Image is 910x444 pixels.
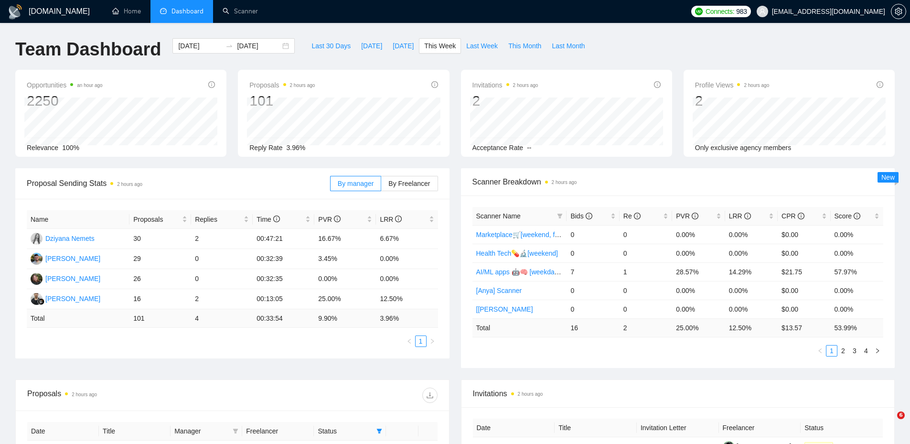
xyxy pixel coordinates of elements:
[314,309,376,328] td: 9.90 %
[891,4,906,19] button: setting
[503,38,546,54] button: This Month
[27,422,99,441] th: Date
[117,182,142,187] time: 2 hours ago
[672,244,725,262] td: 0.00%
[835,212,860,220] span: Score
[404,336,415,347] li: Previous Page
[15,38,161,61] h1: Team Dashboard
[314,249,376,269] td: 3.45%
[257,216,279,223] span: Time
[318,426,372,436] span: Status
[831,262,883,281] td: 57.97%
[695,79,770,91] span: Profile Views
[692,213,698,219] span: info-circle
[473,388,883,400] span: Invitations
[334,216,341,222] span: info-circle
[318,216,341,223] span: PVR
[897,412,905,419] span: 6
[31,253,43,265] img: AK
[404,336,415,347] button: left
[620,244,672,262] td: 0
[424,41,456,51] span: This Week
[838,346,848,356] a: 2
[555,419,637,437] th: Title
[393,41,414,51] span: [DATE]
[31,233,43,245] img: DN
[253,289,314,309] td: 00:13:05
[45,293,100,304] div: [PERSON_NAME]
[872,345,883,357] button: right
[476,212,521,220] span: Scanner Name
[178,41,222,51] input: Start date
[31,254,100,262] a: AK[PERSON_NAME]
[129,269,191,289] td: 26
[695,144,792,152] span: Only exclusive agency members
[72,392,97,397] time: 2 hours ago
[672,281,725,300] td: 0.00%
[427,336,438,347] button: right
[672,300,725,318] td: 0.00%
[290,83,315,88] time: 2 hours ago
[407,338,412,344] span: left
[518,391,543,397] time: 2 hours ago
[695,92,770,110] div: 2
[416,336,426,347] a: 1
[314,269,376,289] td: 0.00%
[778,318,830,337] td: $ 13.57
[249,144,282,152] span: Reply Rate
[27,144,58,152] span: Relevance
[891,8,906,15] a: setting
[878,412,900,434] iframe: Intercom live chat
[225,42,233,50] span: to
[129,289,191,309] td: 16
[552,41,585,51] span: Last Month
[826,345,837,357] li: 1
[814,345,826,357] li: Previous Page
[208,81,215,88] span: info-circle
[160,8,167,14] span: dashboard
[129,309,191,328] td: 101
[567,262,619,281] td: 7
[191,210,253,229] th: Replies
[759,8,766,15] span: user
[27,210,129,229] th: Name
[567,300,619,318] td: 0
[45,273,100,284] div: [PERSON_NAME]
[849,345,860,357] li: 3
[814,345,826,357] button: left
[31,273,43,285] img: HH
[567,244,619,262] td: 0
[472,176,884,188] span: Scanner Breakdown
[8,4,23,20] img: logo
[171,7,203,15] span: Dashboard
[476,305,533,313] a: [[PERSON_NAME]
[191,309,253,328] td: 4
[77,83,102,88] time: an hour ago
[778,281,830,300] td: $0.00
[555,209,565,223] span: filter
[253,249,314,269] td: 00:32:39
[620,300,672,318] td: 0
[233,428,238,434] span: filter
[620,262,672,281] td: 1
[237,41,280,51] input: End date
[861,346,871,356] a: 4
[375,424,384,438] span: filter
[253,309,314,328] td: 00:33:54
[801,419,883,437] th: Status
[431,81,438,88] span: info-circle
[472,79,538,91] span: Invitations
[672,318,725,337] td: 25.00 %
[231,424,240,438] span: filter
[676,212,698,220] span: PVR
[472,144,524,152] span: Acceptance Rate
[744,213,751,219] span: info-circle
[778,244,830,262] td: $0.00
[725,244,778,262] td: 0.00%
[27,92,103,110] div: 2250
[376,428,382,434] span: filter
[376,229,438,249] td: 6.67%
[778,225,830,244] td: $0.00
[831,300,883,318] td: 0.00%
